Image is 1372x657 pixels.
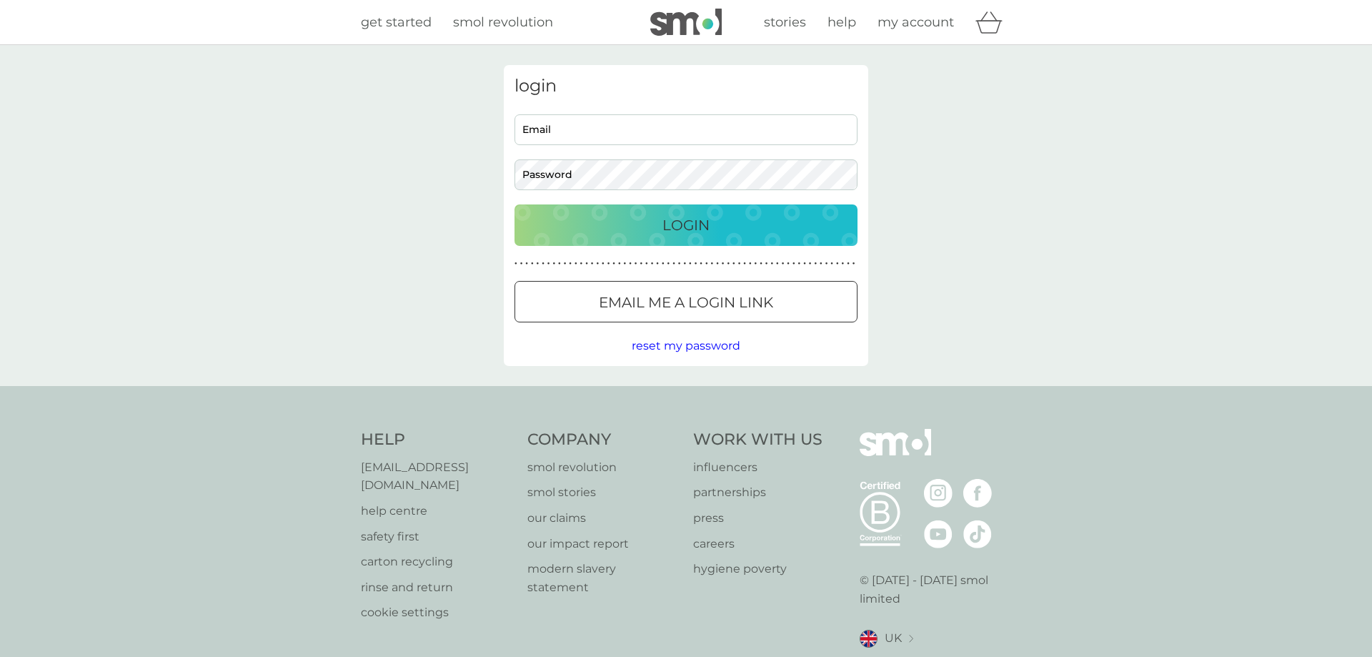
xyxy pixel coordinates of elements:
[547,260,550,267] p: ●
[591,260,594,267] p: ●
[909,635,913,643] img: select a new location
[776,260,779,267] p: ●
[607,260,610,267] p: ●
[878,14,954,30] span: my account
[514,76,857,97] h3: login
[527,458,680,477] a: smol revolution
[650,9,722,36] img: smol
[656,260,659,267] p: ●
[596,260,599,267] p: ●
[618,260,621,267] p: ●
[693,483,822,502] a: partnerships
[860,571,1012,608] p: © [DATE] - [DATE] smol limited
[662,214,710,237] p: Login
[672,260,675,267] p: ●
[580,260,583,267] p: ●
[678,260,681,267] p: ●
[612,260,615,267] p: ●
[827,12,856,33] a: help
[782,260,785,267] p: ●
[852,260,855,267] p: ●
[700,260,702,267] p: ●
[860,429,931,478] img: smol
[552,260,555,267] p: ●
[575,260,577,267] p: ●
[760,260,762,267] p: ●
[453,14,553,30] span: smol revolution
[527,429,680,451] h4: Company
[361,458,513,495] p: [EMAIL_ADDRESS][DOMAIN_NAME]
[629,260,632,267] p: ●
[798,260,801,267] p: ●
[651,260,654,267] p: ●
[924,520,953,548] img: visit the smol Youtube page
[527,509,680,528] p: our claims
[527,483,680,502] a: smol stories
[564,260,567,267] p: ●
[361,528,513,546] a: safety first
[531,260,534,267] p: ●
[842,260,845,267] p: ●
[743,260,746,267] p: ●
[635,260,637,267] p: ●
[662,260,665,267] p: ●
[361,578,513,597] a: rinse and return
[527,560,680,596] a: modern slavery statement
[722,260,725,267] p: ●
[693,535,822,553] a: careers
[755,260,757,267] p: ●
[361,502,513,520] a: help centre
[705,260,708,267] p: ●
[975,8,1011,36] div: basket
[693,560,822,578] a: hygiene poverty
[585,260,588,267] p: ●
[514,204,857,246] button: Login
[361,553,513,571] a: carton recycling
[361,14,432,30] span: get started
[878,12,954,33] a: my account
[727,260,730,267] p: ●
[599,291,773,314] p: Email me a login link
[514,260,517,267] p: ●
[827,14,856,30] span: help
[645,260,648,267] p: ●
[963,479,992,508] img: visit the smol Facebook page
[558,260,561,267] p: ●
[693,509,822,528] a: press
[732,260,735,267] p: ●
[693,458,822,477] a: influencers
[711,260,714,267] p: ●
[542,260,545,267] p: ●
[624,260,627,267] p: ●
[924,479,953,508] img: visit the smol Instagram page
[361,12,432,33] a: get started
[640,260,642,267] p: ●
[683,260,686,267] p: ●
[885,629,902,648] span: UK
[361,603,513,622] a: cookie settings
[453,12,553,33] a: smol revolution
[527,535,680,553] a: our impact report
[738,260,741,267] p: ●
[765,260,768,267] p: ●
[860,630,878,648] img: UK flag
[632,339,740,352] span: reset my password
[520,260,523,267] p: ●
[693,429,822,451] h4: Work With Us
[716,260,719,267] p: ●
[689,260,692,267] p: ●
[569,260,572,267] p: ●
[514,281,857,322] button: Email me a login link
